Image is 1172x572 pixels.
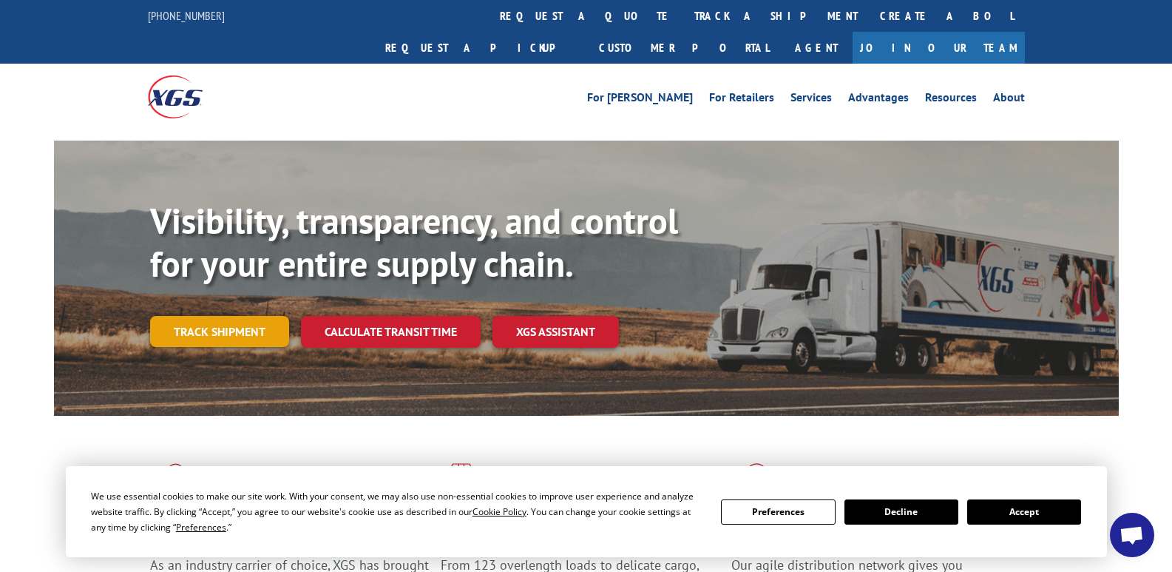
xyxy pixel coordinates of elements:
[150,316,289,347] a: Track shipment
[993,92,1025,108] a: About
[731,463,782,502] img: xgs-icon-flagship-distribution-model-red
[848,92,909,108] a: Advantages
[301,316,481,348] a: Calculate transit time
[587,92,693,108] a: For [PERSON_NAME]
[472,505,526,518] span: Cookie Policy
[1110,513,1154,557] a: Open chat
[588,32,780,64] a: Customer Portal
[91,488,703,535] div: We use essential cookies to make our site work. With your consent, we may also use non-essential ...
[150,463,196,502] img: xgs-icon-total-supply-chain-intelligence-red
[925,92,977,108] a: Resources
[967,499,1081,525] button: Accept
[709,92,774,108] a: For Retailers
[176,521,226,534] span: Preferences
[780,32,853,64] a: Agent
[441,463,475,502] img: xgs-icon-focused-on-flooring-red
[374,32,588,64] a: Request a pickup
[721,499,835,525] button: Preferences
[844,499,958,525] button: Decline
[790,92,832,108] a: Services
[148,8,225,23] a: [PHONE_NUMBER]
[66,466,1107,557] div: Cookie Consent Prompt
[853,32,1025,64] a: Join Our Team
[150,198,678,286] b: Visibility, transparency, and control for your entire supply chain.
[492,316,619,348] a: XGS ASSISTANT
